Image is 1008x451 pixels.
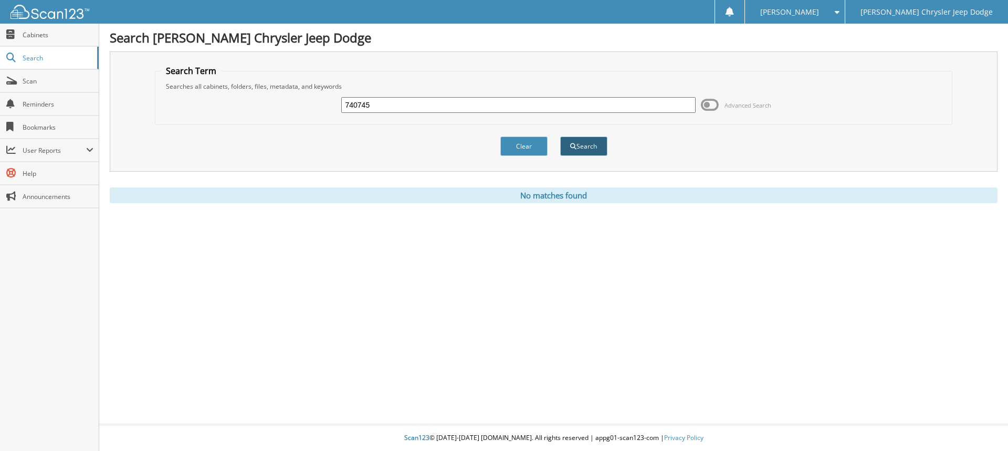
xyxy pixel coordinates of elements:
span: Advanced Search [724,101,771,109]
div: No matches found [110,187,997,203]
span: Scan [23,77,93,86]
div: Searches all cabinets, folders, files, metadata, and keywords [161,82,947,91]
legend: Search Term [161,65,222,77]
span: Help [23,169,93,178]
span: Reminders [23,100,93,109]
span: Cabinets [23,30,93,39]
iframe: Chat Widget [955,401,1008,451]
span: [PERSON_NAME] [760,9,819,15]
span: Search [23,54,92,62]
img: scan123-logo-white.svg [10,5,89,19]
span: User Reports [23,146,86,155]
span: Announcements [23,192,93,201]
button: Search [560,137,607,156]
span: Bookmarks [23,123,93,132]
button: Clear [500,137,548,156]
span: [PERSON_NAME] Chrysler Jeep Dodge [860,9,993,15]
h1: Search [PERSON_NAME] Chrysler Jeep Dodge [110,29,997,46]
div: © [DATE]-[DATE] [DOMAIN_NAME]. All rights reserved | appg01-scan123-com | [99,425,1008,451]
a: Privacy Policy [664,433,703,442]
span: Scan123 [404,433,429,442]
